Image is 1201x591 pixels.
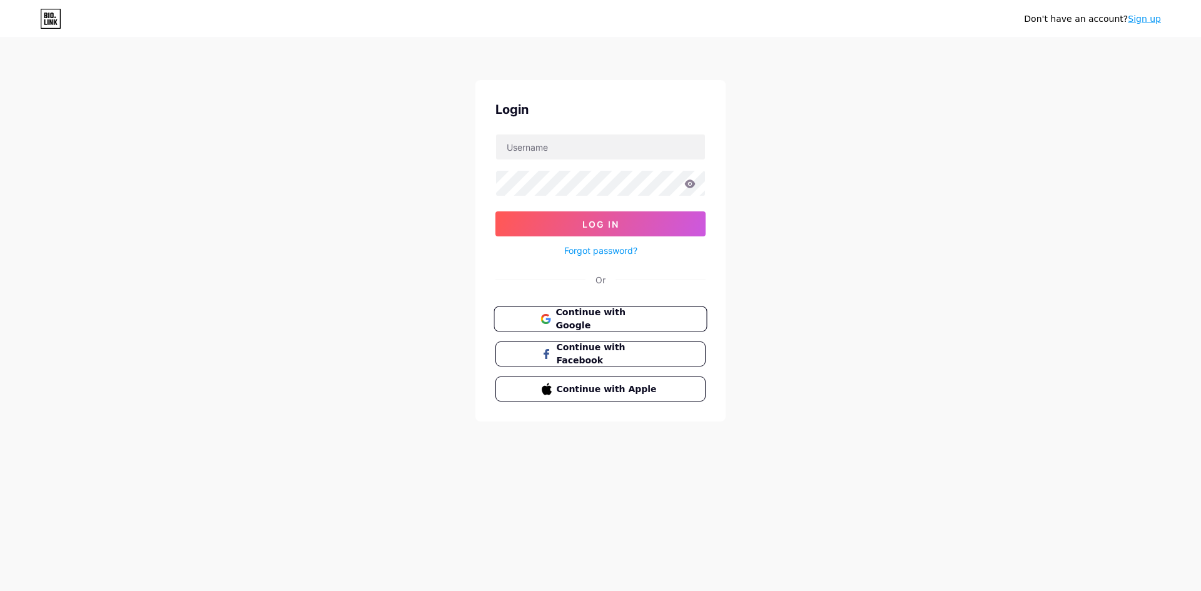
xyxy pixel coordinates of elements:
div: Don't have an account? [1024,13,1161,26]
button: Continue with Facebook [495,341,706,366]
div: Or [595,273,606,286]
button: Continue with Google [494,306,707,332]
button: Continue with Apple [495,376,706,402]
button: Log In [495,211,706,236]
span: Continue with Facebook [557,341,660,367]
span: Continue with Apple [557,383,660,396]
a: Sign up [1128,14,1161,24]
a: Forgot password? [564,244,637,257]
input: Username [496,134,705,159]
a: Continue with Google [495,306,706,331]
div: Login [495,100,706,119]
span: Continue with Google [555,306,660,333]
span: Log In [582,219,619,230]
